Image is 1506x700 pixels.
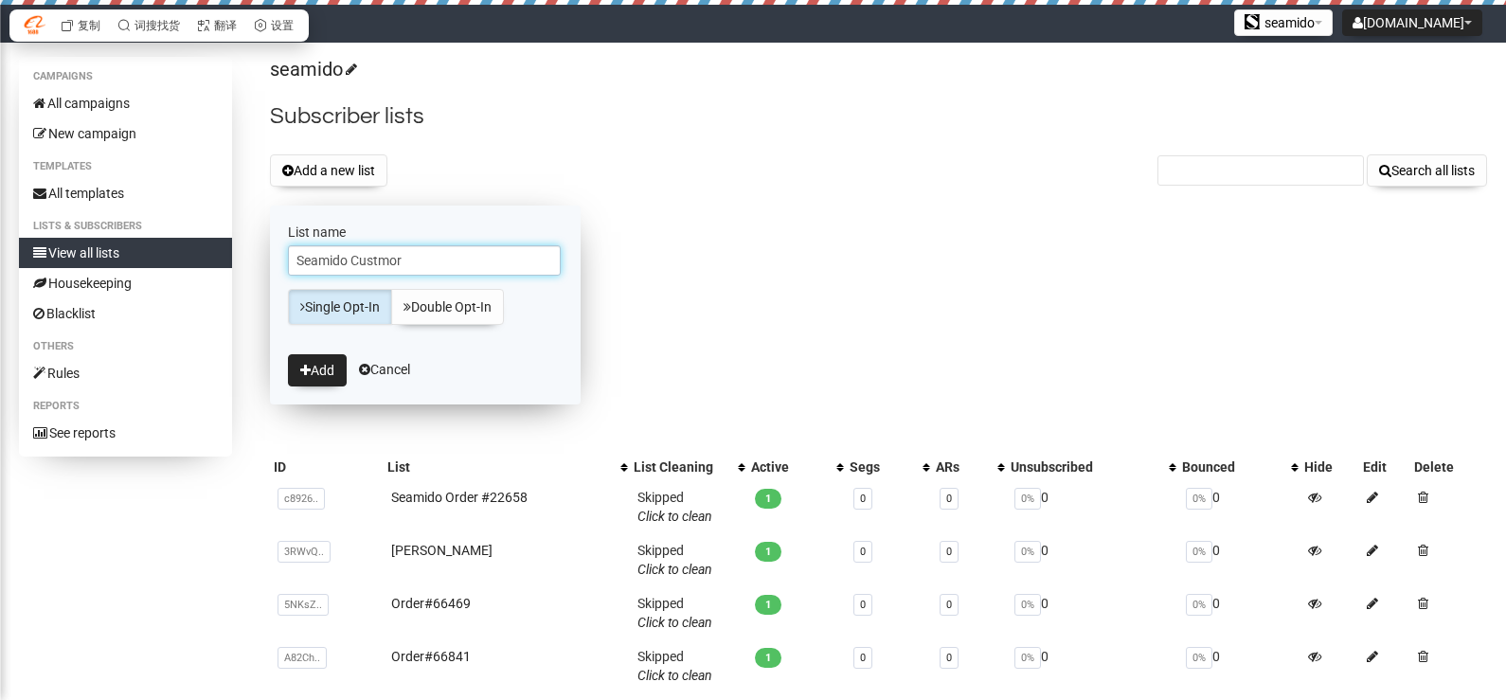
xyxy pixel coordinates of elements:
[1186,541,1212,563] span: 0%
[1178,480,1301,533] td: 0
[278,541,331,563] span: 3RWvQ..
[270,58,354,81] a: seamido
[1410,454,1487,480] th: Delete: No sort applied, sorting is disabled
[1245,14,1260,29] img: favicons
[19,118,232,149] a: New campaign
[1234,9,1333,36] button: seamido
[630,454,747,480] th: List Cleaning: No sort applied, activate to apply an ascending sort
[1182,458,1282,476] div: Bounced
[1014,594,1041,616] span: 0%
[391,543,493,558] a: [PERSON_NAME]
[634,458,728,476] div: List Cleaning
[751,458,827,476] div: Active
[19,358,232,388] a: Rules
[1007,586,1177,639] td: 0
[1007,480,1177,533] td: 0
[747,454,846,480] th: Active: No sort applied, activate to apply an ascending sort
[1014,647,1041,669] span: 0%
[19,418,232,448] a: See reports
[1011,458,1158,476] div: Unsubscribed
[278,488,325,510] span: c8926..
[288,224,563,241] label: List name
[1300,454,1359,480] th: Hide: No sort applied, sorting is disabled
[1178,533,1301,586] td: 0
[288,289,392,325] a: Single Opt-In
[391,289,504,325] a: Double Opt-In
[1014,541,1041,563] span: 0%
[755,595,781,615] span: 1
[1186,488,1212,510] span: 0%
[1186,647,1212,669] span: 0%
[1342,9,1482,36] button: [DOMAIN_NAME]
[637,562,712,577] a: Click to clean
[19,238,232,268] a: View all lists
[270,99,1487,134] h2: Subscriber lists
[19,335,232,358] li: Others
[755,542,781,562] span: 1
[19,298,232,329] a: Blacklist
[946,546,952,558] a: 0
[946,493,952,505] a: 0
[637,596,712,630] span: Skipped
[19,215,232,238] li: Lists & subscribers
[19,88,232,118] a: All campaigns
[278,647,327,669] span: A82Ch..
[387,458,611,476] div: List
[1414,458,1483,476] div: Delete
[278,594,329,616] span: 5NKsZ..
[288,354,347,386] button: Add
[1007,533,1177,586] td: 0
[1186,594,1212,616] span: 0%
[637,543,712,577] span: Skipped
[1359,454,1410,480] th: Edit: No sort applied, sorting is disabled
[1304,458,1355,476] div: Hide
[1178,639,1301,692] td: 0
[860,546,866,558] a: 0
[391,596,471,611] a: Order#66469
[637,668,712,683] a: Click to clean
[1363,458,1407,476] div: Edit
[946,599,952,611] a: 0
[391,649,471,664] a: Order#66841
[932,454,1008,480] th: ARs: No sort applied, activate to apply an ascending sort
[384,454,630,480] th: List: No sort applied, activate to apply an ascending sort
[637,615,712,630] a: Click to clean
[860,652,866,664] a: 0
[274,458,380,476] div: ID
[19,178,232,208] a: All templates
[936,458,989,476] div: ARs
[19,65,232,88] li: Campaigns
[1178,454,1301,480] th: Bounced: No sort applied, activate to apply an ascending sort
[270,154,387,187] button: Add a new list
[288,245,561,276] input: The name of your new list
[755,648,781,668] span: 1
[850,458,913,476] div: Segs
[1007,454,1177,480] th: Unsubscribed: No sort applied, activate to apply an ascending sort
[270,454,384,480] th: ID: No sort applied, sorting is disabled
[359,362,410,377] a: Cancel
[1178,586,1301,639] td: 0
[19,155,232,178] li: Templates
[19,268,232,298] a: Housekeeping
[860,493,866,505] a: 0
[1007,639,1177,692] td: 0
[846,454,932,480] th: Segs: No sort applied, activate to apply an ascending sort
[946,652,952,664] a: 0
[637,649,712,683] span: Skipped
[755,489,781,509] span: 1
[391,490,528,505] a: Seamido Order #22658
[1367,154,1487,187] button: Search all lists
[860,599,866,611] a: 0
[19,395,232,418] li: Reports
[637,490,712,524] span: Skipped
[637,509,712,524] a: Click to clean
[1014,488,1041,510] span: 0%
